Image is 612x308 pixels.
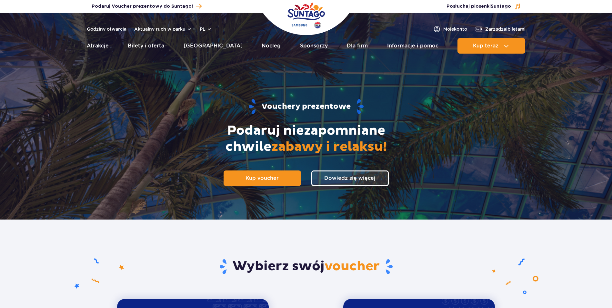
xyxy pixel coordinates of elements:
a: Sponsorzy [300,38,328,54]
a: Kup voucher [224,170,301,186]
span: Dowiedz się więcej [324,175,376,181]
span: Kup teraz [473,43,498,49]
h2: Podaruj niezapomniane chwile [193,123,419,155]
a: Nocleg [262,38,281,54]
span: Podaruj Voucher prezentowy do Suntago! [92,3,193,10]
span: Suntago [491,4,511,9]
a: [GEOGRAPHIC_DATA] [184,38,243,54]
h2: Wybierz swój [117,258,495,275]
span: Kup voucher [246,175,279,181]
span: Zarządzaj biletami [485,26,526,32]
button: Posłuchaj piosenkiSuntago [446,3,521,10]
a: Dowiedz się więcej [311,170,389,186]
a: Godziny otwarcia [87,26,126,32]
span: Posłuchaj piosenki [446,3,511,10]
a: Bilety i oferta [128,38,164,54]
a: Informacje i pomoc [387,38,438,54]
span: voucher [325,258,380,274]
a: Podaruj Voucher prezentowy do Suntago! [92,2,202,11]
button: Aktualny ruch w parku [134,26,192,32]
button: Kup teraz [457,38,525,54]
span: zabawy i relaksu! [271,139,387,155]
a: Dla firm [347,38,368,54]
a: Atrakcje [87,38,109,54]
h1: Vouchery prezentowe [99,98,514,115]
a: Zarządzajbiletami [475,25,526,33]
a: Mojekonto [433,25,467,33]
span: Moje konto [443,26,467,32]
button: pl [200,26,212,32]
